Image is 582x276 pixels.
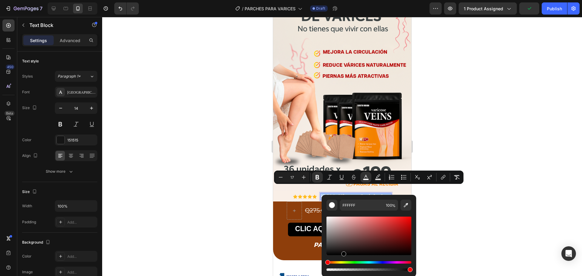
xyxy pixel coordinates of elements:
div: Add... [67,254,96,259]
span: Draft [316,6,325,11]
div: Styles [22,74,33,79]
div: Font [22,89,30,95]
p: Advanced [60,37,80,44]
div: Width [22,203,32,209]
div: Text style [22,58,39,64]
input: E.g FFFFFF [340,200,383,211]
div: Editor contextual toolbar [274,171,463,184]
div: Color [22,254,32,259]
div: Background [22,238,52,247]
div: Add... [67,220,96,225]
button: Paragraph 1* [55,71,97,82]
div: Open Intercom Messenger [561,246,576,261]
p: Text Block [29,22,81,29]
div: Beta [5,111,15,116]
button: Publish [542,2,567,15]
div: Image [22,269,33,275]
div: Size [22,104,38,112]
p: 7 [40,5,42,12]
div: Publish [547,5,562,12]
div: Size [22,188,38,196]
div: 450 [6,65,15,69]
span: / [242,5,243,12]
div: Align [22,152,39,160]
iframe: Design area [273,17,411,276]
div: [GEOGRAPHIC_DATA] [67,90,96,95]
div: Color [22,137,32,143]
div: Undo/Redo [114,2,139,15]
p: Settings [30,37,47,44]
button: Show more [22,166,97,177]
span: % [392,202,396,209]
input: Auto [55,201,97,211]
div: Add... [67,270,96,275]
span: 1 product assigned [464,5,503,12]
div: Show more [46,168,74,175]
div: Padding [22,219,36,225]
button: 1 product assigned [459,2,517,15]
span: PARCHES PARA VARICES [245,5,296,12]
button: 7 [2,2,45,15]
div: Hue [326,261,411,264]
span: Paragraph 1* [58,74,81,79]
div: 151515 [67,138,96,143]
